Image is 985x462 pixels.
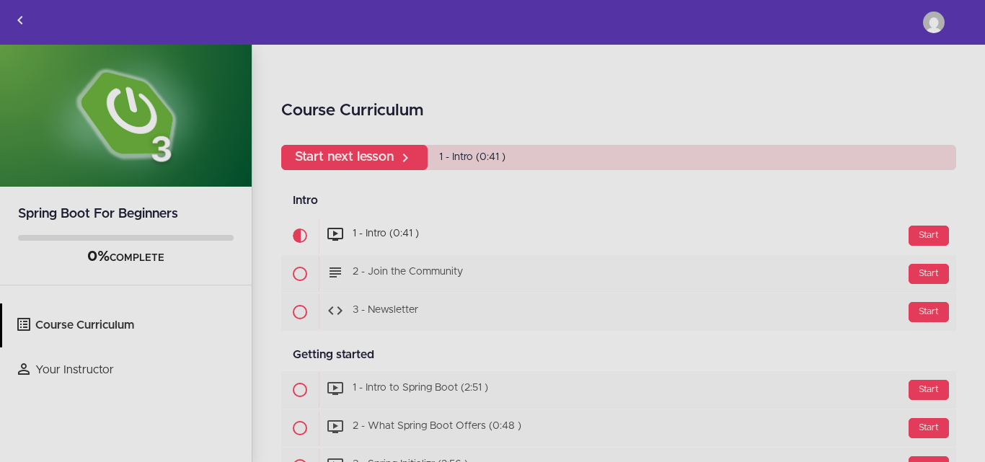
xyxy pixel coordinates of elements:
svg: Back to courses [12,12,29,29]
a: Your Instructor [2,348,252,392]
a: Start 2 - Join the Community [281,255,956,293]
span: 1 - Intro to Spring Boot (2:51 ) [353,383,488,394]
div: COMPLETE [18,248,234,267]
div: Start [909,380,949,400]
span: Current item [281,217,319,254]
span: 2 - Join the Community [353,267,463,277]
a: Course Curriculum [2,303,252,347]
span: 1 - Intro (0:41 ) [353,229,419,239]
img: s.aazaidi2001@gmail.com [923,12,945,33]
div: Start [909,418,949,438]
span: 0% [87,249,110,264]
a: Back to courses [1,1,40,44]
span: 2 - What Spring Boot Offers (0:48 ) [353,422,521,432]
a: Start 3 - Newsletter [281,293,956,331]
div: Getting started [281,339,956,371]
div: Start [909,302,949,322]
div: Start [909,264,949,284]
span: 1 - Intro (0:41 ) [439,152,505,162]
a: Start 2 - What Spring Boot Offers (0:48 ) [281,409,956,447]
h2: Course Curriculum [281,99,956,123]
a: Start 1 - Intro to Spring Boot (2:51 ) [281,371,956,409]
a: Start next lesson [281,145,428,170]
div: Intro [281,185,956,217]
a: Current item Start 1 - Intro (0:41 ) [281,217,956,254]
span: 3 - Newsletter [353,306,418,316]
div: Start [909,226,949,246]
